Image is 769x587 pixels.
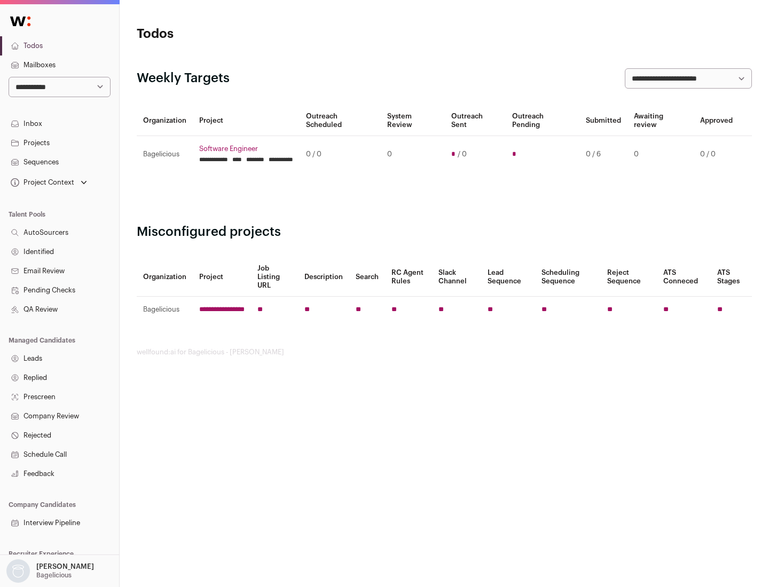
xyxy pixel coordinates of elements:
[535,258,601,297] th: Scheduling Sequence
[137,297,193,323] td: Bagelicious
[193,106,300,136] th: Project
[36,571,72,580] p: Bagelicious
[36,562,94,571] p: [PERSON_NAME]
[9,175,89,190] button: Open dropdown
[694,136,739,173] td: 0 / 0
[193,258,251,297] th: Project
[300,136,381,173] td: 0 / 0
[298,258,349,297] th: Description
[657,258,710,297] th: ATS Conneced
[627,136,694,173] td: 0
[579,106,627,136] th: Submitted
[137,136,193,173] td: Bagelicious
[627,106,694,136] th: Awaiting review
[6,559,30,583] img: nopic.png
[137,70,230,87] h2: Weekly Targets
[432,258,481,297] th: Slack Channel
[385,258,431,297] th: RC Agent Rules
[381,106,444,136] th: System Review
[445,106,506,136] th: Outreach Sent
[4,559,96,583] button: Open dropdown
[9,178,74,187] div: Project Context
[137,26,342,43] h1: Todos
[137,348,752,356] footer: wellfound:ai for Bagelicious - [PERSON_NAME]
[251,258,298,297] th: Job Listing URL
[300,106,381,136] th: Outreach Scheduled
[137,106,193,136] th: Organization
[694,106,739,136] th: Approved
[711,258,752,297] th: ATS Stages
[381,136,444,173] td: 0
[137,258,193,297] th: Organization
[506,106,579,136] th: Outreach Pending
[4,11,36,32] img: Wellfound
[579,136,627,173] td: 0 / 6
[481,258,535,297] th: Lead Sequence
[199,145,293,153] a: Software Engineer
[458,150,467,158] span: / 0
[349,258,385,297] th: Search
[137,224,752,241] h2: Misconfigured projects
[601,258,657,297] th: Reject Sequence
